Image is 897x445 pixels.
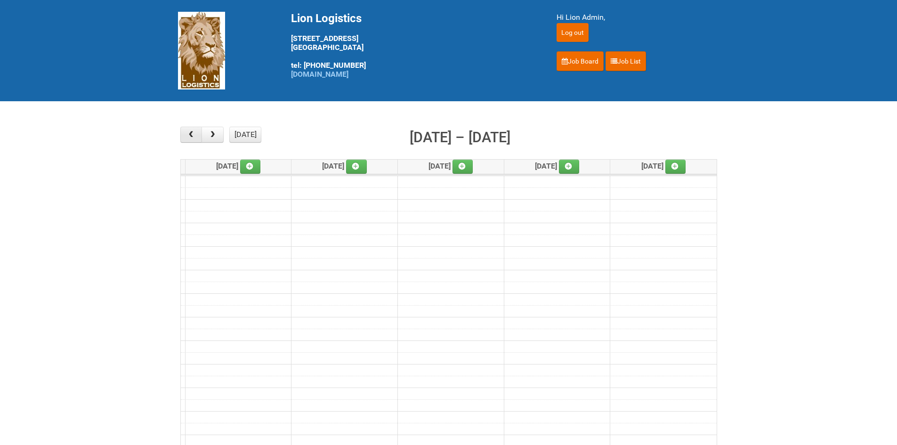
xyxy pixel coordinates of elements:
[178,46,225,55] a: Lion Logistics
[216,162,261,170] span: [DATE]
[410,127,510,148] h2: [DATE] – [DATE]
[606,51,646,71] a: Job List
[240,160,261,174] a: Add an event
[557,12,719,23] div: Hi Lion Admin,
[453,160,473,174] a: Add an event
[322,162,367,170] span: [DATE]
[557,23,589,42] input: Log out
[291,70,348,79] a: [DOMAIN_NAME]
[665,160,686,174] a: Add an event
[559,160,580,174] a: Add an event
[291,12,362,25] span: Lion Logistics
[641,162,686,170] span: [DATE]
[291,12,533,79] div: [STREET_ADDRESS] [GEOGRAPHIC_DATA] tel: [PHONE_NUMBER]
[229,127,261,143] button: [DATE]
[428,162,473,170] span: [DATE]
[178,12,225,89] img: Lion Logistics
[346,160,367,174] a: Add an event
[535,162,580,170] span: [DATE]
[557,51,604,71] a: Job Board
